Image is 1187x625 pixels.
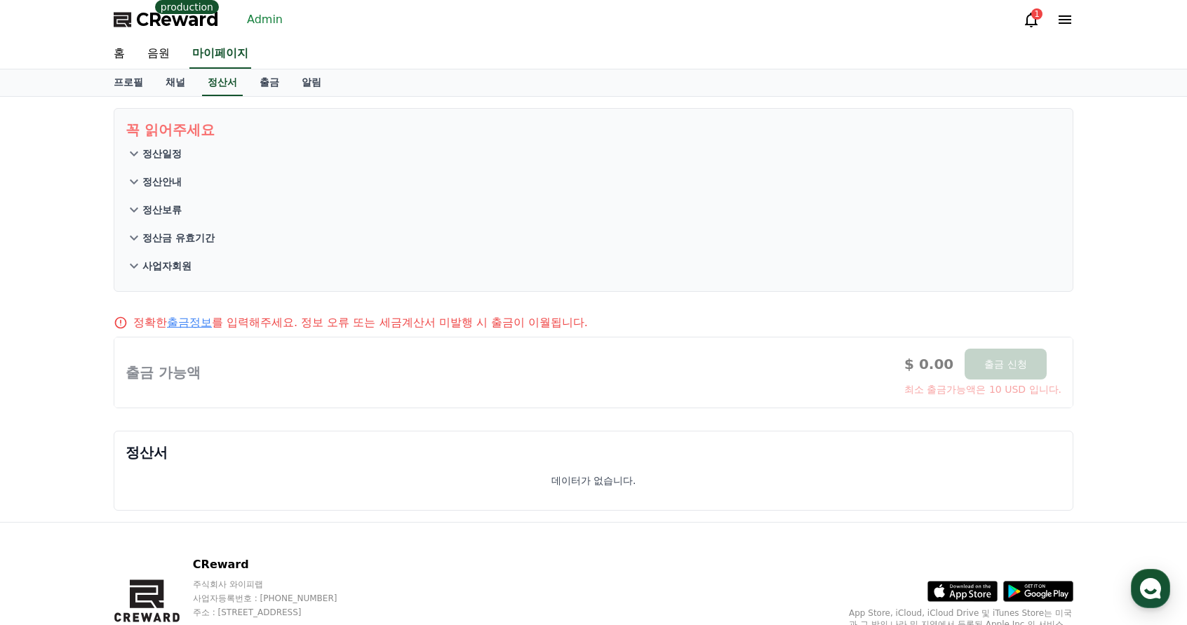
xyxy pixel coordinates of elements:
a: 프로필 [102,69,154,96]
a: 알림 [290,69,333,96]
a: 출금정보 [167,316,212,329]
a: 정산서 [202,69,243,96]
button: 정산보류 [126,196,1061,224]
p: 정산보류 [142,203,182,217]
p: 정산금 유효기간 [142,231,215,245]
p: 사업자회원 [142,259,192,273]
button: 정산금 유효기간 [126,224,1061,252]
button: 사업자회원 [126,252,1061,280]
p: 꼭 읽어주세요 [126,120,1061,140]
p: 정확한 를 입력해주세요. 정보 오류 또는 세금계산서 미발행 시 출금이 이월됩니다. [133,314,588,331]
p: 정산일정 [142,147,182,161]
button: 정산일정 [126,140,1061,168]
button: 정산안내 [126,168,1061,196]
a: 1 [1023,11,1040,28]
p: 주소 : [STREET_ADDRESS] [193,607,439,618]
p: CReward [193,556,439,573]
p: 정산안내 [142,175,182,189]
div: 1 [1031,8,1042,20]
p: 정산서 [126,443,1061,462]
span: CReward [136,8,219,31]
a: 마이페이지 [189,39,251,69]
a: Admin [241,8,288,31]
p: 사업자등록번호 : [PHONE_NUMBER] [193,593,439,604]
p: 데이터가 없습니다. [551,473,636,488]
a: 홈 [102,39,136,69]
a: 출금 [248,69,290,96]
p: 주식회사 와이피랩 [193,579,439,590]
a: 음원 [136,39,181,69]
a: 채널 [154,69,196,96]
a: CReward [114,8,219,31]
